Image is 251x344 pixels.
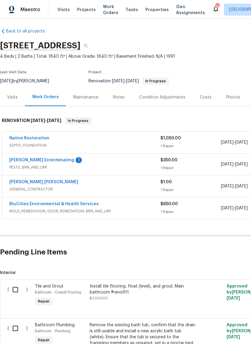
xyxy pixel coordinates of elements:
a: Native Restoration [9,136,49,140]
span: Bathroom - Plumbing [35,329,70,333]
span: Tasks [125,8,138,12]
span: [DATE] [235,162,248,166]
span: $650.00 [160,202,178,206]
span: Repair [36,298,52,304]
div: Costs [200,94,212,100]
span: [DATE] [221,162,234,166]
a: [PERSON_NAME] [PERSON_NAME] [9,180,78,184]
span: Project [88,70,102,74]
span: [DATE] [47,118,61,123]
span: [DATE] [235,206,248,210]
div: 1 Repair [160,165,221,171]
span: [DATE] [227,335,240,339]
span: [DATE] [221,206,234,210]
div: 1 Repair [160,143,221,149]
span: $1,000.00 [90,297,108,300]
div: ( ) [6,282,33,309]
span: Visits [57,7,70,13]
span: Bathroom - Overall Flooring [35,291,81,294]
div: Work Orders [32,94,59,100]
span: [DATE] [235,140,248,145]
span: Properties [145,7,169,13]
span: GENERAL_CONTRACTOR [9,186,160,192]
div: Notes [113,94,125,100]
span: In Progress [66,118,91,124]
span: Work Orders [103,4,118,16]
span: [DATE] [31,118,45,123]
span: MOLD_REMEDIATION, ODOR_REMEDIATION, BRN_AND_LRR [9,208,160,214]
div: Visits [7,94,18,100]
span: - [221,139,248,145]
div: 1 Repair [160,187,221,193]
span: Projects [77,7,96,13]
div: Maintenance [73,94,98,100]
span: In Progress [143,79,168,83]
span: - [221,161,248,167]
a: BluCities Environmental & Health Services [9,202,99,206]
span: PESTS, BRN_AND_LRR [9,164,160,170]
span: SEPTIC, FOUNDATION [9,142,160,148]
span: [DATE] [221,184,234,188]
span: Tile and Grout [35,284,64,288]
span: $350.00 [160,158,178,162]
span: [DATE] [221,140,234,145]
span: - [31,118,61,123]
span: Maestro [20,7,40,13]
div: 24 [215,4,219,10]
span: [DATE] [235,184,248,188]
span: Geo Assignments [176,4,205,16]
span: - [221,205,248,211]
div: 1 [76,157,82,163]
div: Photos [226,94,240,100]
span: $1.00 [160,180,172,184]
button: Copy Address [80,40,91,51]
h6: RENOVATION [2,117,61,124]
span: - [221,183,248,189]
span: Bathroom Plumbing [35,323,75,327]
span: - [112,79,139,83]
span: Repair [36,337,52,343]
div: Condition Adjustments [139,94,185,100]
span: [DATE] [112,79,125,83]
div: 1 Repair [160,209,221,215]
span: $1,050.00 [160,136,181,140]
a: [PERSON_NAME] Exterminating [9,158,74,162]
span: Renovation [88,79,169,83]
span: [DATE] [227,296,240,300]
span: [DATE] [126,79,139,83]
div: Install tile flooring, float (level), and grout. Main bathroom #reno911 [90,283,196,295]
